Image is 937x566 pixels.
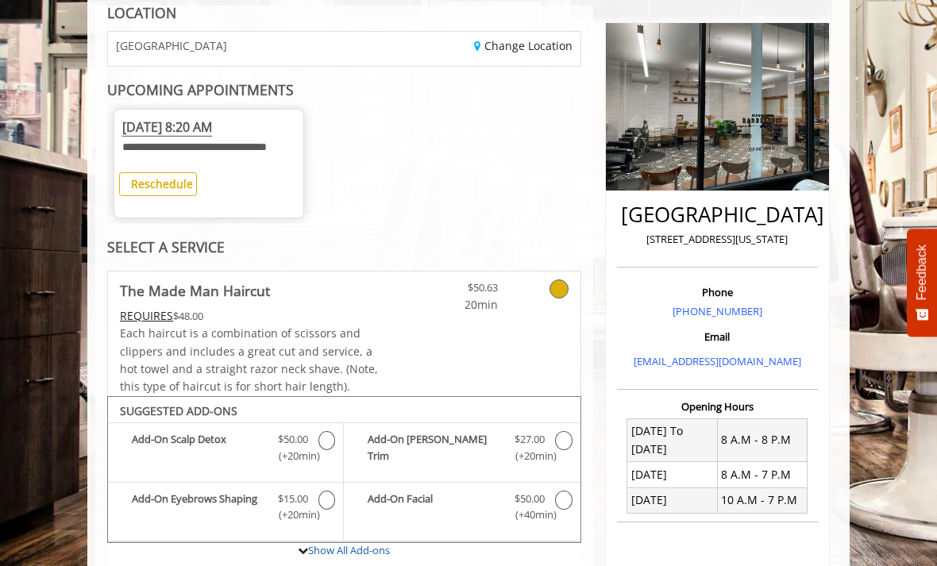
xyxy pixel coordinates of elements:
[120,279,270,302] b: The Made Man Haircut
[276,448,310,464] span: (+20min )
[120,325,378,394] span: Each haircut is a combination of scissors and clippers and includes a great cut and service, a ho...
[422,296,497,314] span: 20min
[116,431,335,468] label: Add-On Scalp Detox
[278,491,308,507] span: $15.00
[915,244,929,300] span: Feedback
[131,176,193,191] b: Reschedule
[621,331,814,342] h3: Email
[512,506,547,523] span: (+40min )
[627,418,717,462] td: [DATE] To [DATE]
[515,491,545,507] span: $50.00
[107,396,581,544] div: The Made Man Haircut Add-onS
[120,308,173,323] span: This service needs some Advance to be paid before we block your appointment
[673,304,762,318] a: [PHONE_NUMBER]
[368,431,504,464] b: Add-On [PERSON_NAME] Trim
[352,431,572,468] label: Add-On Beard Trim
[120,403,237,418] b: SUGGESTED ADD-ONS
[621,287,814,298] h3: Phone
[276,506,310,523] span: (+20min )
[717,462,807,487] td: 8 A.M - 7 P.M
[278,431,308,448] span: $50.00
[132,491,268,524] b: Add-On Eyebrows Shaping
[621,203,814,226] h2: [GEOGRAPHIC_DATA]
[717,418,807,462] td: 8 A.M - 8 P.M
[308,543,390,557] a: Show All Add-ons
[352,491,572,528] label: Add-On Facial
[907,229,937,337] button: Feedback - Show survey
[621,231,814,248] p: [STREET_ADDRESS][US_STATE]
[107,240,581,255] div: SELECT A SERVICE
[119,172,198,195] button: Reschedule
[474,38,573,53] a: Change Location
[107,80,294,99] b: UPCOMING APPOINTMENTS
[512,448,547,464] span: (+20min )
[717,487,807,513] td: 10 A.M - 7 P.M
[116,491,335,528] label: Add-On Eyebrows Shaping
[422,271,497,314] a: $50.63
[122,118,212,137] span: [DATE] 8:20 AM
[617,401,818,412] h3: Opening Hours
[515,431,545,448] span: $27.00
[627,462,717,487] td: [DATE]
[120,307,384,325] div: $48.00
[107,3,176,22] b: LOCATION
[368,491,504,524] b: Add-On Facial
[132,431,268,464] b: Add-On Scalp Detox
[116,40,227,52] span: [GEOGRAPHIC_DATA]
[634,354,801,368] a: [EMAIL_ADDRESS][DOMAIN_NAME]
[627,487,717,513] td: [DATE]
